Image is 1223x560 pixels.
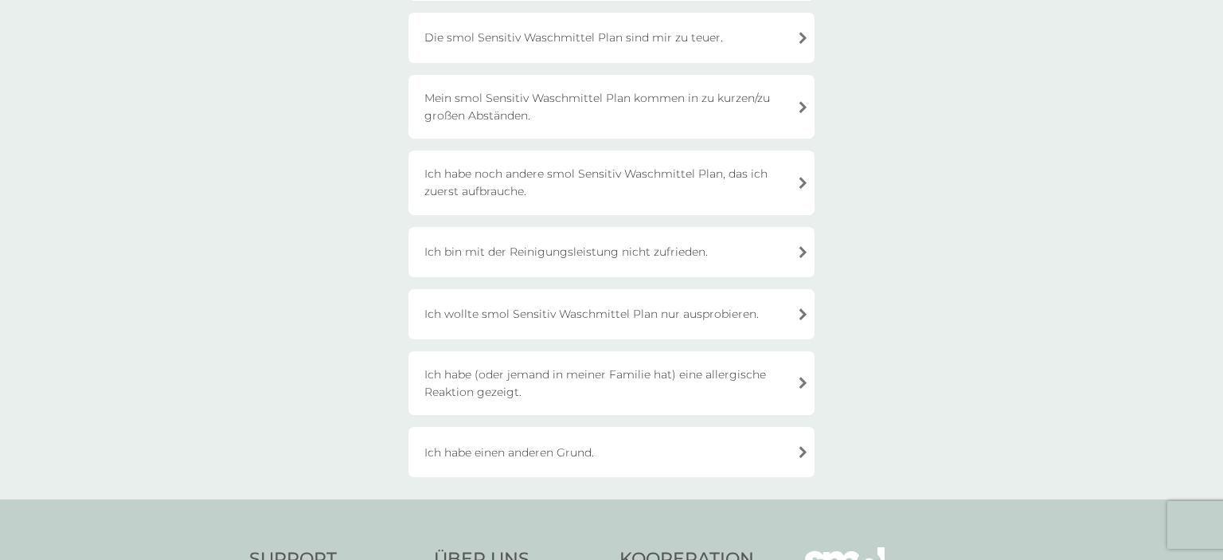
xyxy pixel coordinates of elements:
[408,13,815,63] div: Die smol Sensitiv Waschmittel Plan sind mir zu teuer.
[408,151,815,214] div: Ich habe noch andere smol Sensitiv Waschmittel Plan, das ich zuerst aufbrauche.
[408,227,815,277] div: Ich bin mit der Reinigungsleistung nicht zufrieden.
[408,427,815,477] div: Ich habe einen anderen Grund.
[408,351,815,415] div: Ich habe (oder jemand in meiner Familie hat) eine allergische Reaktion gezeigt.
[408,75,815,139] div: Mein smol Sensitiv Waschmittel Plan kommen in zu kurzen/zu großen Abständen.
[408,289,815,339] div: Ich wollte smol Sensitiv Waschmittel Plan nur ausprobieren.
